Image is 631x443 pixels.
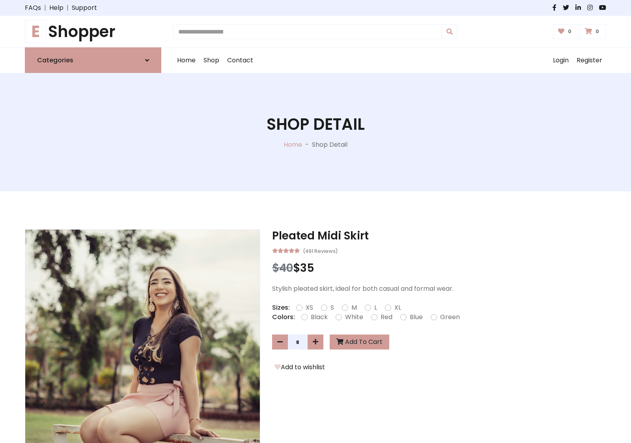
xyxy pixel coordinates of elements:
a: FAQs [25,3,41,13]
a: Home [284,140,302,149]
label: L [374,303,377,312]
h1: Shopper [25,22,161,41]
a: Home [173,48,200,73]
a: Shop [200,48,223,73]
a: Login [549,48,573,73]
label: Red [381,312,392,322]
span: 0 [594,28,601,35]
label: M [351,303,357,312]
h3: $ [272,262,606,275]
h6: Categories [37,56,73,64]
p: Stylish pleated skirt, ideal for both casual and formal wear. [272,284,606,293]
span: E [25,20,47,43]
label: Black [311,312,328,322]
h1: Shop Detail [267,115,365,134]
p: - [302,140,312,150]
a: Help [49,3,63,13]
span: 0 [566,28,573,35]
small: (491 Reviews) [303,246,338,255]
span: | [41,3,49,13]
span: | [63,3,72,13]
label: Blue [410,312,423,322]
label: S [330,303,334,312]
p: Sizes: [272,303,290,312]
button: Add to wishlist [272,362,327,372]
p: Colors: [272,312,295,322]
h3: Pleated Midi Skirt [272,229,606,243]
a: Support [72,3,97,13]
label: White [345,312,363,322]
a: Contact [223,48,257,73]
a: 0 [580,24,606,39]
label: XS [306,303,313,312]
a: 0 [553,24,579,39]
label: XL [394,303,401,312]
span: 35 [300,260,314,276]
a: Register [573,48,606,73]
button: Add To Cart [330,335,389,350]
p: Shop Detail [312,140,347,150]
span: $40 [272,260,293,276]
a: Categories [25,47,161,73]
a: EShopper [25,22,161,41]
label: Green [440,312,460,322]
